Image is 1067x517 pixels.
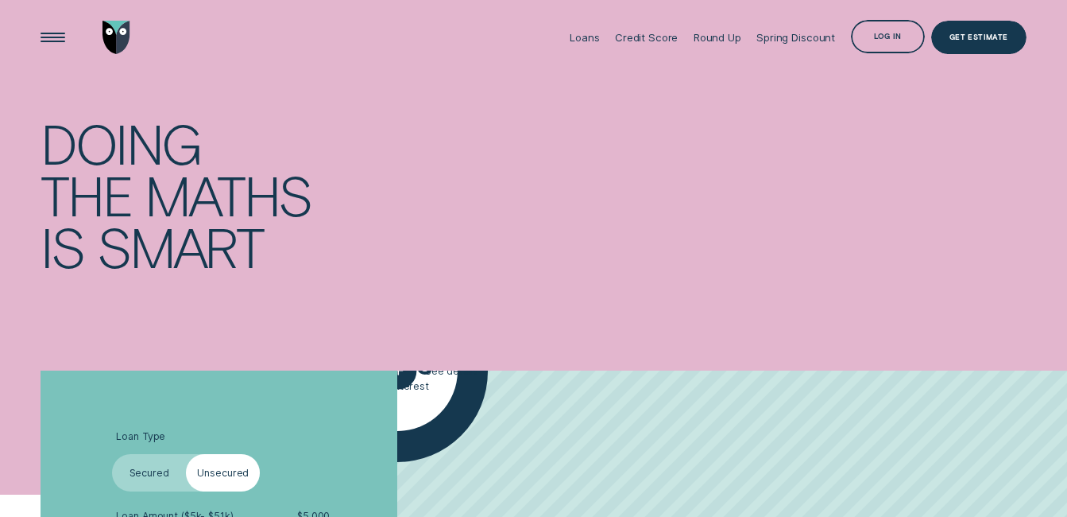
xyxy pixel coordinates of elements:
[41,117,361,272] h4: Doing the maths is smart
[931,21,1026,54] a: Get Estimate
[694,31,741,44] div: Round Up
[425,365,477,377] span: See details
[756,31,835,44] div: Spring Discount
[37,21,70,54] button: Open Menu
[186,454,260,492] label: Unsecured
[851,20,925,53] button: Log in
[570,31,599,44] div: Loans
[380,352,477,389] button: See details
[102,21,130,54] img: Wisr
[116,430,165,443] span: Loan Type
[112,454,186,492] label: Secured
[615,31,678,44] div: Credit Score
